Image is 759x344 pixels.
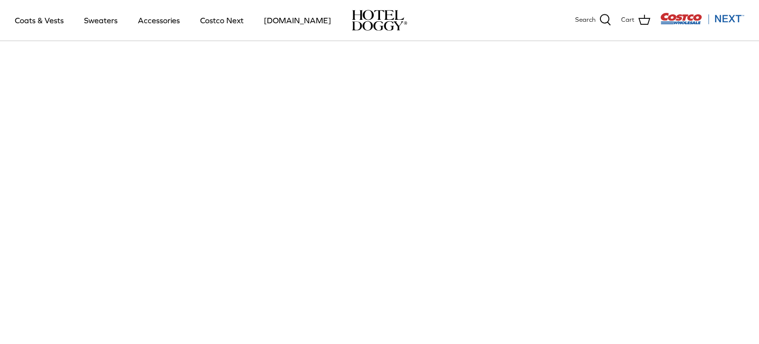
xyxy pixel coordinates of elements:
span: Cart [621,15,634,25]
a: [DOMAIN_NAME] [255,3,340,37]
a: Search [575,14,611,27]
a: Cart [621,14,650,27]
span: Search [575,15,595,25]
img: Costco Next [660,12,744,25]
a: Coats & Vests [6,3,73,37]
a: Accessories [129,3,189,37]
img: hoteldoggycom [352,10,407,31]
a: Sweaters [75,3,126,37]
a: hoteldoggy.com hoteldoggycom [352,10,407,31]
a: Visit Costco Next [660,19,744,26]
a: Costco Next [191,3,253,37]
